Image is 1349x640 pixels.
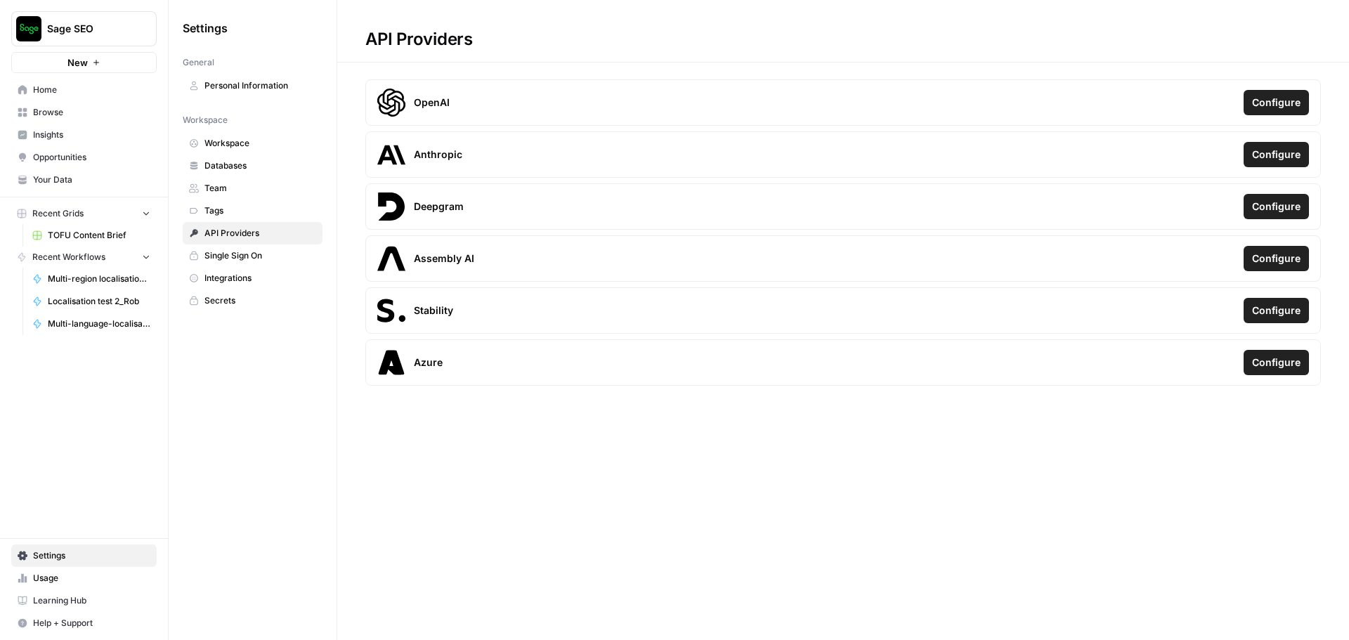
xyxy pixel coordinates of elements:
span: Home [33,84,150,96]
span: OpenAI [414,96,450,110]
span: Sage SEO [47,22,132,36]
a: Single Sign On [183,244,322,267]
span: Settings [33,549,150,562]
a: Tags [183,200,322,222]
a: API Providers [183,222,322,244]
a: Browse [11,101,157,124]
span: Personal Information [204,79,316,92]
a: Multi-language-localisations_test [26,313,157,335]
a: Secrets [183,289,322,312]
span: Usage [33,572,150,585]
button: Configure [1244,90,1309,115]
span: Insights [33,129,150,141]
span: Tags [204,204,316,217]
button: New [11,52,157,73]
span: Workspace [204,137,316,150]
a: Workspace [183,132,322,155]
span: Team [204,182,316,195]
a: TOFU Content Brief [26,224,157,247]
a: Opportunities [11,146,157,169]
span: Azure [414,355,443,370]
button: Configure [1244,350,1309,375]
span: Configure [1252,148,1301,162]
img: Sage SEO Logo [16,16,41,41]
span: Workspace [183,114,228,126]
a: Home [11,79,157,101]
a: Integrations [183,267,322,289]
button: Recent Grids [11,203,157,224]
div: API Providers [337,28,501,51]
span: Opportunities [33,151,150,164]
span: Databases [204,159,316,172]
a: Personal Information [183,74,322,97]
span: New [67,55,88,70]
a: Multi-region localisation workflow [26,268,157,290]
span: TOFU Content Brief [48,229,150,242]
a: Settings [11,544,157,567]
a: Localisation test 2_Rob [26,290,157,313]
button: Help + Support [11,612,157,634]
span: Multi-region localisation workflow [48,273,150,285]
span: Your Data [33,174,150,186]
button: Configure [1244,246,1309,271]
span: Configure [1252,96,1301,110]
span: Anthropic [414,148,462,162]
a: Learning Hub [11,589,157,612]
span: Recent Workflows [32,251,105,263]
span: Secrets [204,294,316,307]
span: Deepgram [414,200,464,214]
span: Browse [33,106,150,119]
span: Help + Support [33,617,150,629]
a: Your Data [11,169,157,191]
button: Workspace: Sage SEO [11,11,157,46]
span: Configure [1252,303,1301,318]
span: Integrations [204,272,316,285]
button: Recent Workflows [11,247,157,268]
span: Stability [414,303,453,318]
span: Settings [183,20,228,37]
span: Single Sign On [204,249,316,262]
span: General [183,56,214,69]
span: Configure [1252,200,1301,214]
a: Team [183,177,322,200]
a: Usage [11,567,157,589]
span: Assembly AI [414,252,474,266]
button: Configure [1244,298,1309,323]
span: Multi-language-localisations_test [48,318,150,330]
span: API Providers [204,227,316,240]
a: Insights [11,124,157,146]
button: Configure [1244,142,1309,167]
span: Configure [1252,355,1301,370]
a: Databases [183,155,322,177]
span: Localisation test 2_Rob [48,295,150,308]
span: Configure [1252,252,1301,266]
span: Learning Hub [33,594,150,607]
span: Recent Grids [32,207,84,220]
button: Configure [1244,194,1309,219]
